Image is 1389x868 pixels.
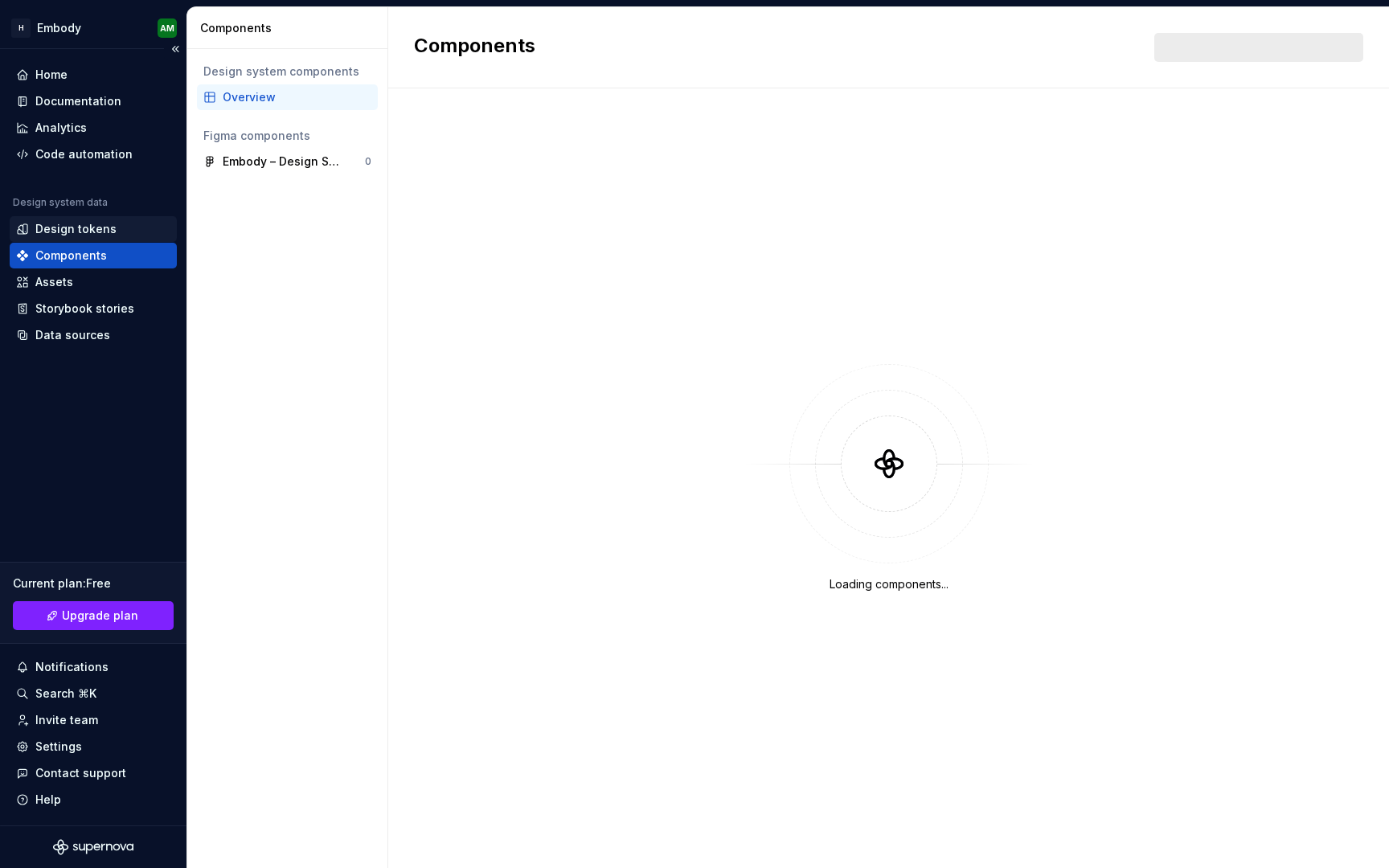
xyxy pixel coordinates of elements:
[10,296,177,321] a: Storybook stories
[10,787,177,813] button: Help
[35,739,82,755] div: Settings
[35,765,126,781] div: Contact support
[830,576,949,592] div: Loading components...
[35,686,96,702] div: Search ⌘K
[10,269,177,295] a: Assets
[414,33,535,62] h2: Components
[10,681,177,706] button: Search ⌘K
[10,115,177,141] a: Analytics
[37,20,81,36] div: Embody
[10,141,177,167] a: Code automation
[365,155,371,168] div: 0
[35,67,68,83] div: Home
[223,154,342,170] div: Embody – Design System
[203,63,371,80] div: Design system components
[160,22,174,35] div: AM
[35,146,133,162] div: Code automation
[35,792,61,808] div: Help
[10,322,177,348] a: Data sources
[10,707,177,733] a: Invite team
[35,248,107,264] div: Components
[10,243,177,268] a: Components
[200,20,381,36] div: Components
[13,575,174,592] div: Current plan : Free
[35,221,117,237] div: Design tokens
[10,216,177,242] a: Design tokens
[35,274,73,290] div: Assets
[53,839,133,855] svg: Supernova Logo
[10,760,177,786] button: Contact support
[11,18,31,38] div: H
[35,93,121,109] div: Documentation
[10,62,177,88] a: Home
[203,128,371,144] div: Figma components
[197,84,378,110] a: Overview
[13,196,108,209] div: Design system data
[35,301,134,317] div: Storybook stories
[10,88,177,114] a: Documentation
[35,327,110,343] div: Data sources
[13,601,174,630] a: Upgrade plan
[35,659,109,675] div: Notifications
[35,120,87,136] div: Analytics
[223,89,371,105] div: Overview
[35,712,98,728] div: Invite team
[10,734,177,759] a: Settings
[197,149,378,174] a: Embody – Design System0
[3,10,183,45] button: HEmbodyAM
[164,38,186,60] button: Collapse sidebar
[62,608,138,624] span: Upgrade plan
[10,654,177,680] button: Notifications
